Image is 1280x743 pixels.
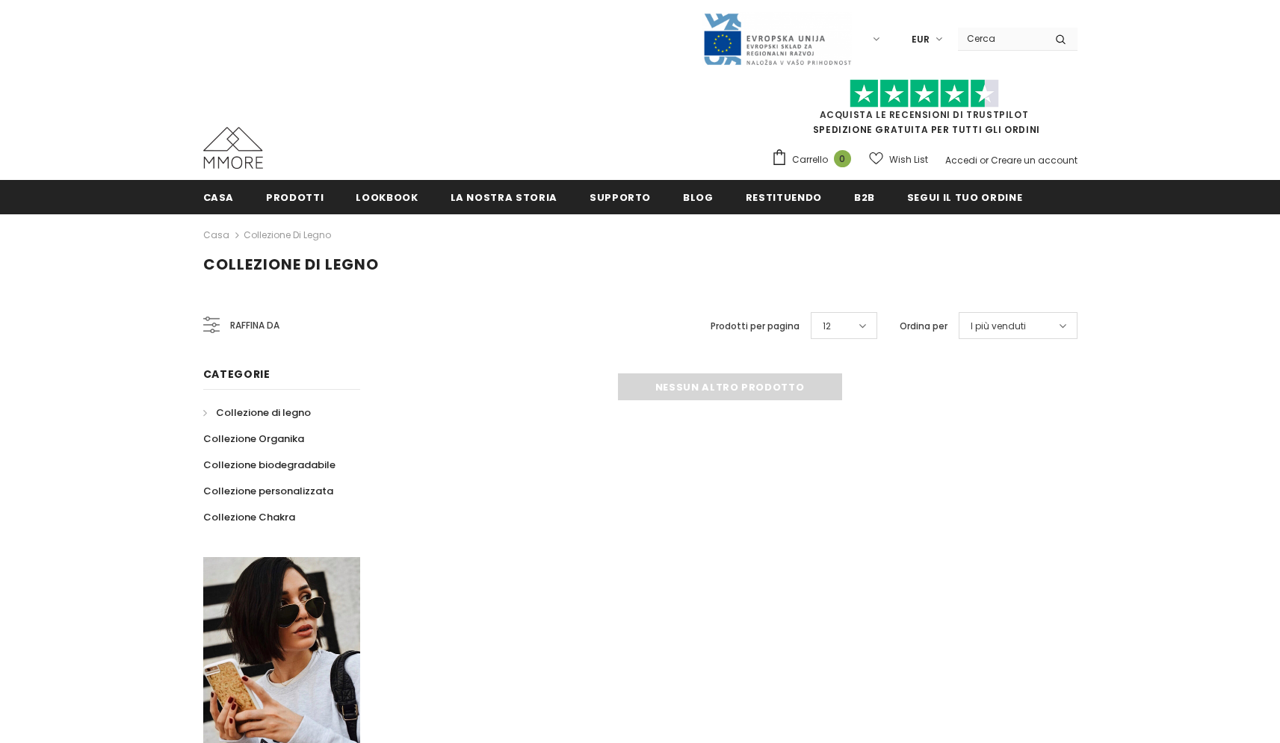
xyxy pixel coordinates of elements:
span: La nostra storia [451,190,557,205]
img: Casi MMORE [203,127,263,169]
a: B2B [854,180,875,214]
span: or [980,154,989,167]
a: Segui il tuo ordine [907,180,1022,214]
a: Collezione personalizzata [203,478,333,504]
a: Collezione Chakra [203,504,295,530]
span: Collezione di legno [203,254,379,275]
span: supporto [590,190,651,205]
span: 0 [834,150,851,167]
span: Collezione personalizzata [203,484,333,498]
a: supporto [590,180,651,214]
input: Search Site [958,28,1044,49]
img: Javni Razpis [702,12,852,66]
a: Blog [683,180,714,214]
span: Segui il tuo ordine [907,190,1022,205]
a: Collezione Organika [203,426,304,452]
img: Fidati di Pilot Stars [850,79,999,108]
a: Collezione di legno [203,400,311,426]
span: Wish List [889,152,928,167]
a: Lookbook [356,180,418,214]
span: Collezione biodegradabile [203,458,336,472]
span: Blog [683,190,714,205]
span: Restituendo [746,190,822,205]
span: Lookbook [356,190,418,205]
span: Raffina da [230,317,279,334]
a: Carrello 0 [771,149,859,171]
span: I più venduti [971,319,1026,334]
a: Collezione biodegradabile [203,452,336,478]
span: Collezione di legno [216,405,311,420]
a: Javni Razpis [702,32,852,45]
a: La nostra storia [451,180,557,214]
span: Prodotti [266,190,324,205]
span: SPEDIZIONE GRATUITA PER TUTTI GLI ORDINI [771,86,1078,136]
a: Acquista le recensioni di TrustPilot [820,108,1029,121]
label: Ordina per [900,319,947,334]
span: Collezione Chakra [203,510,295,524]
a: Wish List [869,146,928,172]
span: Casa [203,190,235,205]
a: Accedi [945,154,977,167]
span: Carrello [792,152,828,167]
a: Casa [203,226,229,244]
a: Collezione di legno [244,229,331,241]
span: Collezione Organika [203,432,304,446]
a: Restituendo [746,180,822,214]
span: Categorie [203,367,270,382]
a: Prodotti [266,180,324,214]
label: Prodotti per pagina [711,319,800,334]
span: B2B [854,190,875,205]
a: Casa [203,180,235,214]
span: 12 [823,319,831,334]
a: Creare un account [991,154,1078,167]
span: EUR [912,32,930,47]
